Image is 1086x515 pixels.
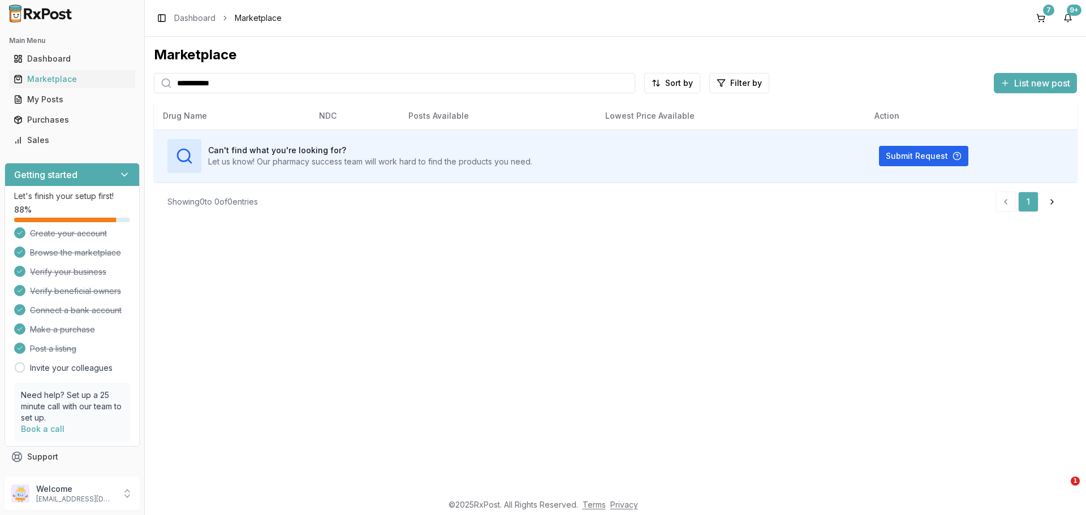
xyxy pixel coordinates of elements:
[167,196,258,207] div: Showing 0 to 0 of 0 entries
[30,362,113,374] a: Invite your colleagues
[5,5,77,23] img: RxPost Logo
[14,204,32,215] span: 88 %
[208,156,532,167] p: Let us know! Our pharmacy success team will work hard to find the products you need.
[21,390,123,423] p: Need help? Set up a 25 minute call with our team to set up.
[5,50,140,68] button: Dashboard
[30,266,106,278] span: Verify your business
[5,90,140,109] button: My Posts
[30,247,121,258] span: Browse the marketplace
[208,145,532,156] h3: Can't find what you're looking for?
[994,73,1077,93] button: List new post
[9,69,135,89] a: Marketplace
[14,73,131,85] div: Marketplace
[1032,9,1050,27] button: 7
[14,114,131,125] div: Purchases
[865,102,1077,129] th: Action
[36,483,115,495] p: Welcome
[996,192,1063,212] nav: pagination
[596,102,865,129] th: Lowest Price Available
[21,424,64,434] a: Book a call
[310,102,399,129] th: NDC
[610,500,638,509] a: Privacy
[14,168,77,181] h3: Getting started
[879,146,968,166] button: Submit Request
[1067,5,1081,16] div: 9+
[36,495,115,504] p: [EMAIL_ADDRESS][DOMAIN_NAME]
[5,111,140,129] button: Purchases
[9,36,135,45] h2: Main Menu
[5,447,140,467] button: Support
[730,77,762,89] span: Filter by
[30,343,76,354] span: Post a listing
[709,73,769,93] button: Filter by
[154,46,1077,64] div: Marketplace
[1018,192,1038,212] a: 1
[14,53,131,64] div: Dashboard
[30,285,121,297] span: Verify beneficial owners
[9,110,135,130] a: Purchases
[9,49,135,69] a: Dashboard
[174,12,282,24] nav: breadcrumb
[1059,9,1077,27] button: 9+
[1043,5,1054,16] div: 7
[1041,192,1063,212] a: Go to next page
[14,94,131,105] div: My Posts
[30,305,122,316] span: Connect a bank account
[5,131,140,149] button: Sales
[5,467,140,487] button: Feedback
[14,135,131,146] div: Sales
[665,77,693,89] span: Sort by
[30,324,95,335] span: Make a purchase
[27,471,66,483] span: Feedback
[9,130,135,150] a: Sales
[1048,477,1075,504] iframe: Intercom live chat
[11,484,29,503] img: User avatar
[9,89,135,110] a: My Posts
[583,500,606,509] a: Terms
[994,79,1077,90] a: List new post
[399,102,596,129] th: Posts Available
[1071,477,1080,486] span: 1
[5,70,140,88] button: Marketplace
[14,191,130,202] p: Let's finish your setup first!
[644,73,700,93] button: Sort by
[154,102,310,129] th: Drug Name
[174,12,216,24] a: Dashboard
[30,228,107,239] span: Create your account
[235,12,282,24] span: Marketplace
[1014,76,1070,90] span: List new post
